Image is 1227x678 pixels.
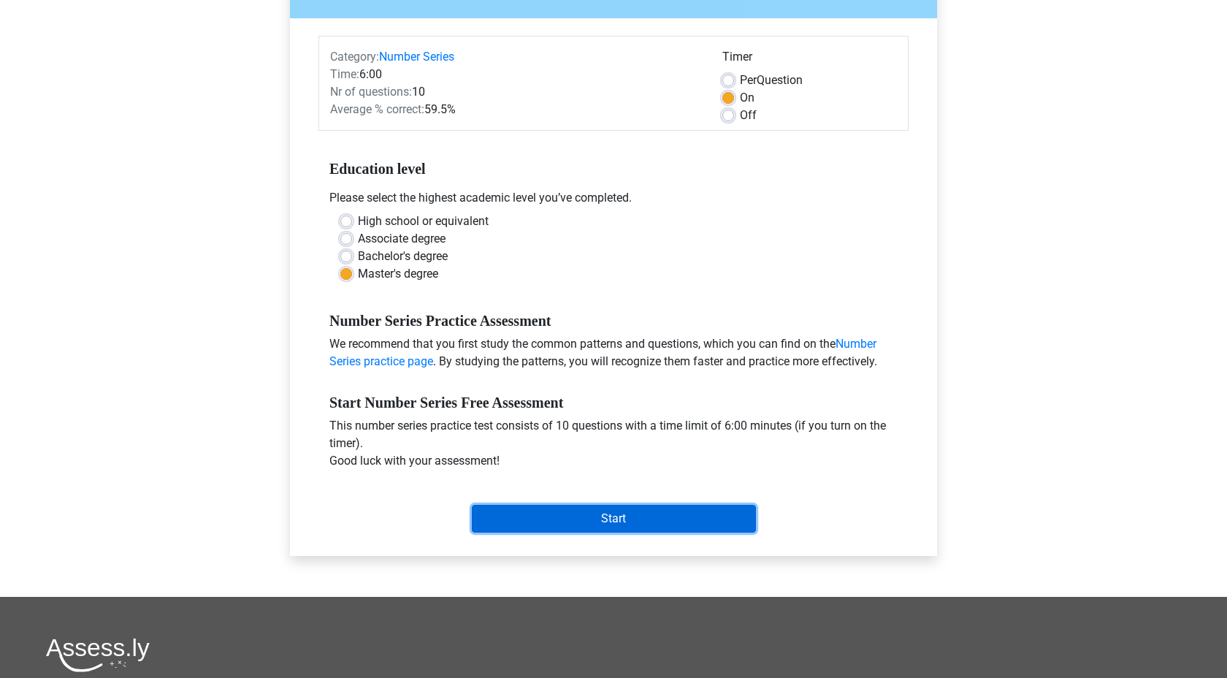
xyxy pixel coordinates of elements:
[46,638,150,672] img: Assessly logo
[329,154,898,183] h5: Education level
[330,85,412,99] span: Nr of questions:
[740,107,757,124] label: Off
[330,50,379,64] span: Category:
[740,72,803,89] label: Question
[358,230,446,248] label: Associate degree
[722,48,897,72] div: Timer
[472,505,756,533] input: Start
[319,66,711,83] div: 6:00
[358,248,448,265] label: Bachelor's degree
[329,312,898,330] h5: Number Series Practice Assessment
[318,417,909,476] div: This number series practice test consists of 10 questions with a time limit of 6:00 minutes (if y...
[318,189,909,213] div: Please select the highest academic level you’ve completed.
[330,102,424,116] span: Average % correct:
[740,89,754,107] label: On
[740,73,757,87] span: Per
[329,394,898,411] h5: Start Number Series Free Assessment
[318,335,909,376] div: We recommend that you first study the common patterns and questions, which you can find on the . ...
[379,50,454,64] a: Number Series
[358,213,489,230] label: High school or equivalent
[319,101,711,118] div: 59.5%
[358,265,438,283] label: Master's degree
[330,67,359,81] span: Time:
[319,83,711,101] div: 10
